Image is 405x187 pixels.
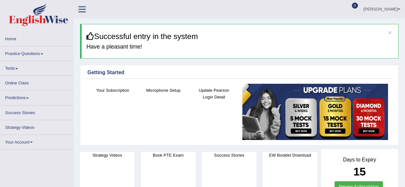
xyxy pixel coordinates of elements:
b: 15 [353,165,366,178]
h4: Update Pearson Login Detail [192,87,236,100]
a: Success Stories [0,105,73,118]
h4: Days to Expiry [328,157,391,163]
a: Your Account [0,135,73,147]
a: Strategy Videos [0,120,73,133]
a: Online Class [0,76,73,88]
a: Home [0,32,73,44]
a: Practice Questions [0,46,73,59]
h4: Your Subscription [91,87,135,94]
a: Predictions [0,90,73,103]
h4: Microphone Setup [141,87,185,94]
div: Getting Started [87,69,391,76]
img: small5.jpg [242,84,388,140]
span: 0 [352,3,358,9]
h3: Successful entry in the system [86,32,393,41]
h4: Strategy Videos [80,152,134,159]
button: × [388,29,392,36]
h4: Book PTE Exam [141,152,195,159]
h4: Have a pleasant time! [86,44,393,50]
a: Tests [0,61,73,74]
h4: EW Booklet Download [263,152,317,159]
h4: Success Stories [202,152,256,159]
